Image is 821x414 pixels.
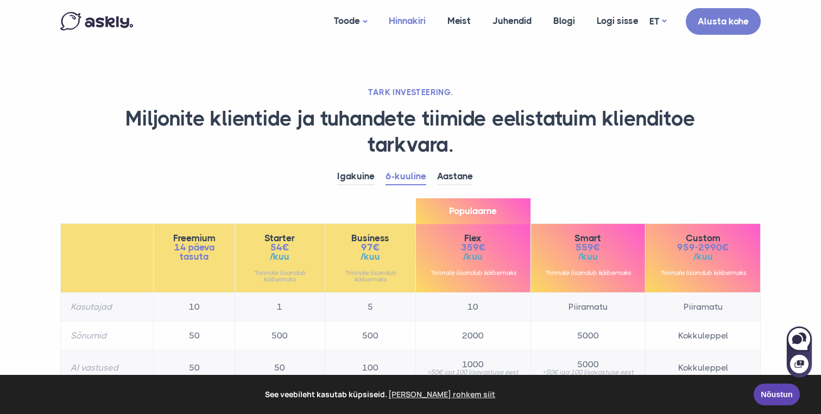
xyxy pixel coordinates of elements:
[437,168,473,185] a: Aastane
[61,322,154,350] th: Sõnumid
[154,322,235,350] td: 50
[235,293,325,322] td: 1
[235,350,325,386] td: 50
[426,234,521,243] span: Flex
[61,293,154,322] th: Kasutajad
[541,243,636,252] span: 559€
[163,243,224,261] span: 14 päeva tasuta
[649,14,666,29] a: ET
[655,269,750,276] small: *hinnale lisandub käibemaks
[325,322,416,350] td: 500
[60,12,133,30] img: Askly
[245,252,315,261] span: /kuu
[541,234,636,243] span: Smart
[415,293,531,322] td: 10
[646,322,761,350] td: Kokkuleppel
[686,8,761,35] a: Alusta kohe
[337,168,375,185] a: Igakuine
[426,369,521,375] small: +50€ iga 100 lisavastuse eest
[154,350,235,386] td: 50
[531,293,646,322] td: Piiramatu
[754,384,800,405] a: Nõustun
[541,360,636,369] span: 5000
[335,234,406,243] span: Business
[387,386,497,403] a: learn more about cookies
[60,106,761,158] h1: Miljonite klientide ja tuhandete tiimide eelistatuim klienditoe tarkvara.
[154,293,235,322] td: 10
[531,322,646,350] td: 5000
[335,243,406,252] span: 97€
[335,252,406,261] span: /kuu
[416,198,531,224] span: Populaarne
[386,168,426,185] a: 6-kuuline
[426,252,521,261] span: /kuu
[245,234,315,243] span: Starter
[541,269,636,276] small: *hinnale lisandub käibemaks
[541,252,636,261] span: /kuu
[655,252,750,261] span: /kuu
[426,360,521,369] span: 1000
[245,243,315,252] span: 54€
[541,369,636,375] small: +50€ iga 100 lisavastuse eest
[60,87,761,98] h2: TARK INVESTEERING.
[335,269,406,283] small: *hinnale lisandub käibemaks
[655,234,750,243] span: Custom
[655,363,750,372] span: Kokkuleppel
[325,350,416,386] td: 100
[16,386,746,403] span: See veebileht kasutab küpsiseid.
[786,324,813,379] iframe: Askly chat
[426,269,521,276] small: *hinnale lisandub käibemaks
[235,322,325,350] td: 500
[325,293,416,322] td: 5
[646,293,761,322] td: Piiramatu
[163,234,224,243] span: Freemium
[655,243,750,252] span: 959-2990€
[426,243,521,252] span: 359€
[245,269,315,283] small: *hinnale lisandub käibemaks
[415,322,531,350] td: 2000
[61,350,154,386] th: AI vastused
